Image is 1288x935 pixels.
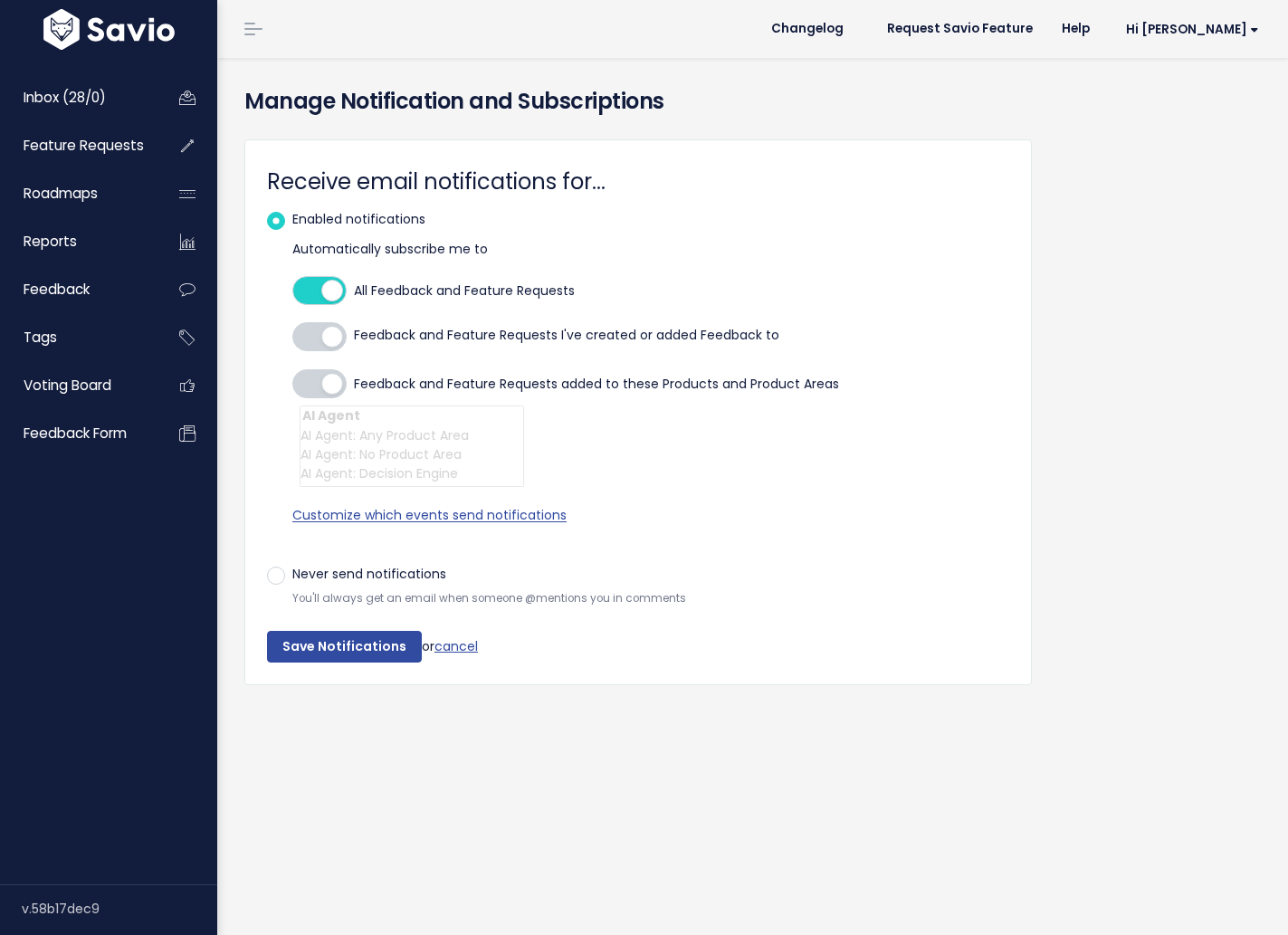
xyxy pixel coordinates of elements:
a: Inbox (28/0) [5,77,150,119]
span: Customize which events send notifications [292,506,567,524]
span: Reports [24,232,77,251]
form: or [267,162,1009,663]
span: Hi [PERSON_NAME] [1126,23,1259,36]
label: Never send notifications [292,563,446,586]
span: Tags [24,328,57,347]
a: Roadmaps [5,173,150,215]
span: Feedback and Feature Requests added to these Products and Product Areas [354,369,839,398]
label: Automatically subscribe me to [292,238,488,261]
legend: Receive email notifications for... [267,162,1009,201]
a: Tags [5,317,150,358]
label: Enabled notifications [292,208,425,231]
a: Hi [PERSON_NAME] [1104,15,1274,43]
a: Voting Board [5,365,150,406]
a: Feedback form [5,413,150,454]
a: Feedback [5,269,150,310]
a: Request Savio Feature [873,15,1047,43]
span: Feedback [24,280,90,299]
a: Reports [5,221,150,262]
a: cancel [434,636,478,654]
small: You'll always get an email when someone @mentions you in comments [292,589,1009,608]
span: Changelog [771,23,844,35]
input: Save Notifications [267,631,422,663]
img: logo-white.9d6f32f41409.svg [39,9,179,50]
a: Customize which events send notifications [292,490,1009,541]
span: Feature Requests [24,136,144,155]
span: Voting Board [24,376,111,395]
span: Roadmaps [24,184,98,203]
div: v.58b17dec9 [22,885,217,932]
h4: Manage Notification and Subscriptions [244,85,1261,118]
span: Inbox (28/0) [24,88,106,107]
a: Help [1047,15,1104,43]
span: Feedback form [24,424,127,443]
span: Feedback and Feature Requests I've created or added Feedback to [354,326,779,376]
span: All Feedback and Feature Requests [354,276,575,305]
a: Feature Requests [5,125,150,167]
